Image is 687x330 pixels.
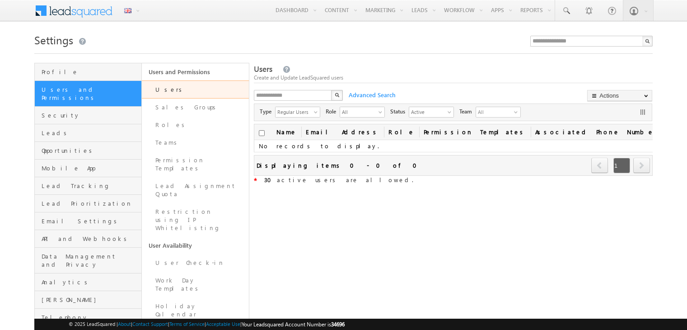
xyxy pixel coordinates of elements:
a: Lead Prioritization [35,195,141,212]
a: Roles [142,116,249,134]
a: Lead Assignment Quota [142,177,249,203]
span: 1 [613,158,630,173]
div: Create and Update LeadSquared users [254,74,653,82]
span: next [633,158,650,173]
span: Opportunities [42,146,139,155]
a: Teams [142,134,249,151]
a: Opportunities [35,142,141,160]
a: Analytics [35,273,141,291]
span: active users are allowed. [257,176,413,184]
span: Leads [42,129,139,137]
a: Profile [35,63,141,81]
span: Settings [34,33,73,47]
a: Lead Tracking [35,177,141,195]
span: Profile [42,68,139,76]
a: Name [272,124,301,140]
span: Active [409,107,446,116]
a: Sales Groups [142,99,249,116]
span: Analytics [42,278,139,286]
span: select [314,109,321,114]
span: Lead Tracking [42,182,139,190]
span: Role [326,108,340,116]
span: Permission Templates [419,124,531,140]
a: Users and Permissions [142,63,249,80]
button: Actions [587,90,652,101]
a: Data Management and Privacy [35,248,141,273]
span: All [476,107,512,117]
span: API and Webhooks [42,235,139,243]
span: select [379,109,386,114]
a: User Check-in [142,254,249,272]
a: Contact Support [132,321,168,327]
span: Telephony [42,313,139,321]
span: Advanced Search [344,91,398,99]
span: © 2025 LeadSquared | | | | | [69,320,345,329]
a: Role [384,124,419,140]
a: next [633,159,650,173]
a: User Availability [142,237,249,254]
a: Work Day Templates [142,272,249,297]
a: Security [35,107,141,124]
span: Status [390,108,409,116]
span: 34696 [331,321,345,328]
span: Users [254,64,272,74]
a: Email Address [301,124,384,140]
span: Lead Prioritization [42,199,139,207]
a: API and Webhooks [35,230,141,248]
span: Users and Permissions [42,85,139,102]
a: prev [591,159,608,173]
a: [PERSON_NAME] [35,291,141,309]
a: Associated Phone Numbers [531,124,668,140]
a: Holiday Calendar [142,297,249,323]
span: select [448,109,455,114]
span: Your Leadsquared Account Number is [242,321,345,328]
a: Email Settings [35,212,141,230]
a: Users and Permissions [35,81,141,107]
a: Leads [35,124,141,142]
a: Acceptable Use [206,321,240,327]
strong: 30 [264,176,277,184]
img: Search [335,93,339,97]
span: Security [42,111,139,119]
span: Team [459,108,476,116]
a: Mobile App [35,160,141,177]
span: prev [591,158,608,173]
a: About [118,321,131,327]
span: Email Settings [42,217,139,225]
span: All [340,107,377,116]
div: Displaying items 0 - 0 of 0 [257,160,422,170]
a: Telephony [35,309,141,326]
a: Users [142,80,249,99]
span: [PERSON_NAME] [42,296,139,304]
a: Restriction using IP Whitelisting [142,203,249,237]
a: Permission Templates [142,151,249,177]
span: Data Management and Privacy [42,252,139,269]
a: Terms of Service [169,321,205,327]
span: Mobile App [42,164,139,172]
span: Regular Users [276,107,313,116]
span: Type [260,108,275,116]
